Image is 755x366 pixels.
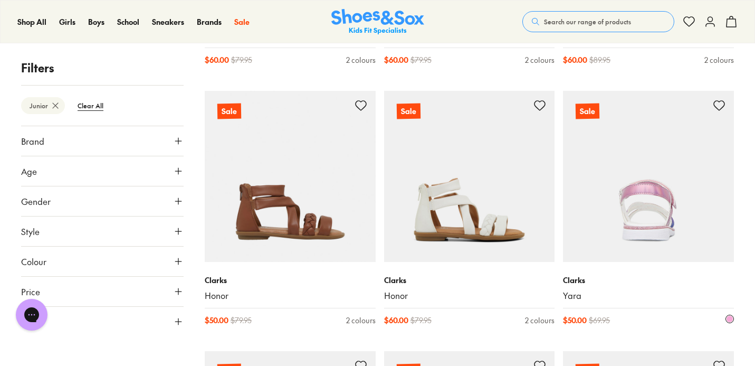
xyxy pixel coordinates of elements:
[563,54,587,65] span: $ 60.00
[21,59,184,77] p: Filters
[410,315,432,326] span: $ 79.95
[234,16,250,27] a: Sale
[21,247,184,276] button: Colour
[331,9,424,35] a: Shoes & Sox
[152,16,184,27] a: Sneakers
[563,290,734,302] a: Yara
[563,315,587,326] span: $ 50.00
[410,54,432,65] span: $ 79.95
[21,217,184,246] button: Style
[384,275,555,286] p: Clarks
[21,135,44,147] span: Brand
[217,104,241,119] p: Sale
[21,255,46,268] span: Colour
[544,17,631,26] span: Search our range of products
[589,315,610,326] span: $ 69.95
[21,277,184,306] button: Price
[384,91,555,262] a: Sale
[197,16,222,27] a: Brands
[346,315,376,326] div: 2 colours
[384,315,408,326] span: $ 60.00
[231,54,252,65] span: $ 79.95
[704,54,734,65] div: 2 colours
[69,96,112,115] btn: Clear All
[59,16,75,27] a: Girls
[21,186,184,216] button: Gender
[589,54,610,65] span: $ 89.95
[117,16,139,27] a: School
[21,307,184,336] button: Size
[21,97,65,114] btn: Junior
[17,16,46,27] a: Shop All
[88,16,104,27] a: Boys
[522,11,674,32] button: Search our range of products
[205,91,376,262] a: Sale
[21,156,184,186] button: Age
[205,315,228,326] span: $ 50.00
[11,295,53,334] iframe: Gorgias live chat messenger
[563,275,734,286] p: Clarks
[21,195,51,208] span: Gender
[525,315,555,326] div: 2 colours
[21,285,40,298] span: Price
[205,54,229,65] span: $ 60.00
[396,104,420,119] p: Sale
[346,54,376,65] div: 2 colours
[563,91,734,262] a: Sale
[576,103,600,119] p: Sale
[21,165,37,177] span: Age
[384,54,408,65] span: $ 60.00
[205,290,376,302] a: Honor
[205,275,376,286] p: Clarks
[21,126,184,156] button: Brand
[384,290,555,302] a: Honor
[525,54,555,65] div: 2 colours
[331,9,424,35] img: SNS_Logo_Responsive.svg
[231,315,252,326] span: $ 79.95
[21,225,40,238] span: Style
